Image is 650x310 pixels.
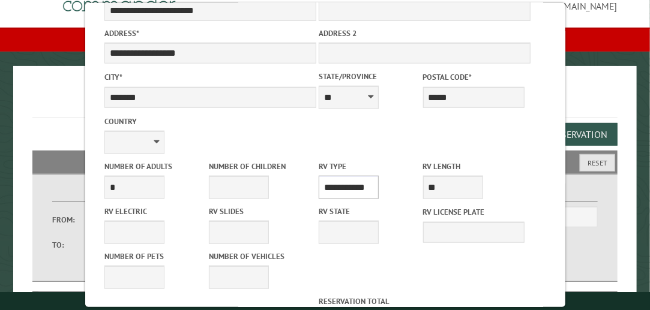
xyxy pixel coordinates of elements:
[208,206,310,217] label: RV Slides
[52,214,86,225] label: From:
[104,116,316,127] label: Country
[319,296,531,307] label: Reservation Total
[515,123,618,146] button: Add a Reservation
[423,161,524,172] label: RV Length
[104,206,206,217] label: RV Electric
[32,151,618,173] h2: Filters
[104,71,316,83] label: City
[52,188,186,202] label: Dates
[580,154,615,171] button: Reset
[104,161,206,172] label: Number of Adults
[208,251,310,262] label: Number of Vehicles
[319,28,531,39] label: Address 2
[423,206,524,218] label: RV License Plate
[319,206,420,217] label: RV State
[423,71,524,83] label: Postal Code
[208,161,310,172] label: Number of Children
[319,161,420,172] label: RV Type
[52,239,86,251] label: To:
[32,85,618,118] h1: Reservations
[104,28,316,39] label: Address
[104,251,206,262] label: Number of Pets
[319,71,420,82] label: State/Province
